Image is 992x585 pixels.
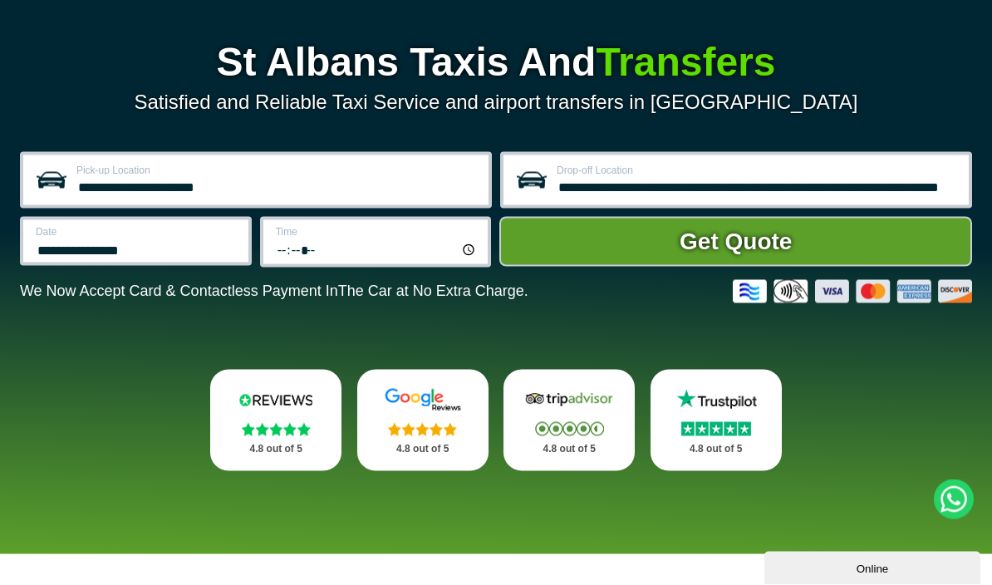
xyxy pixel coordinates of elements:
[276,227,479,237] label: Time
[733,280,972,303] img: Credit And Debit Cards
[338,283,528,299] span: The Car at No Extra Charge.
[681,422,751,436] img: Stars
[20,42,972,82] h1: St Albans Taxis And
[535,422,604,436] img: Stars
[228,439,323,460] p: 4.8 out of 5
[557,165,959,175] label: Drop-off Location
[376,388,470,412] img: Google
[522,439,616,460] p: 4.8 out of 5
[242,423,311,436] img: Stars
[36,227,238,237] label: Date
[20,91,972,114] p: Satisfied and Reliable Taxi Service and airport transfers in [GEOGRAPHIC_DATA]
[357,370,489,471] a: Google Stars 4.8 out of 5
[210,370,341,471] a: Reviews.io Stars 4.8 out of 5
[651,370,782,472] a: Trustpilot Stars 4.8 out of 5
[669,388,764,412] img: Trustpilot
[388,423,457,436] img: Stars
[764,548,984,585] iframe: chat widget
[669,439,764,460] p: 4.8 out of 5
[503,370,635,472] a: Tripadvisor Stars 4.8 out of 5
[596,40,775,84] span: Transfers
[499,217,972,267] button: Get Quote
[76,165,479,175] label: Pick-up Location
[228,388,323,412] img: Reviews.io
[20,283,528,300] p: We Now Accept Card & Contactless Payment In
[522,388,616,412] img: Tripadvisor
[376,439,470,460] p: 4.8 out of 5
